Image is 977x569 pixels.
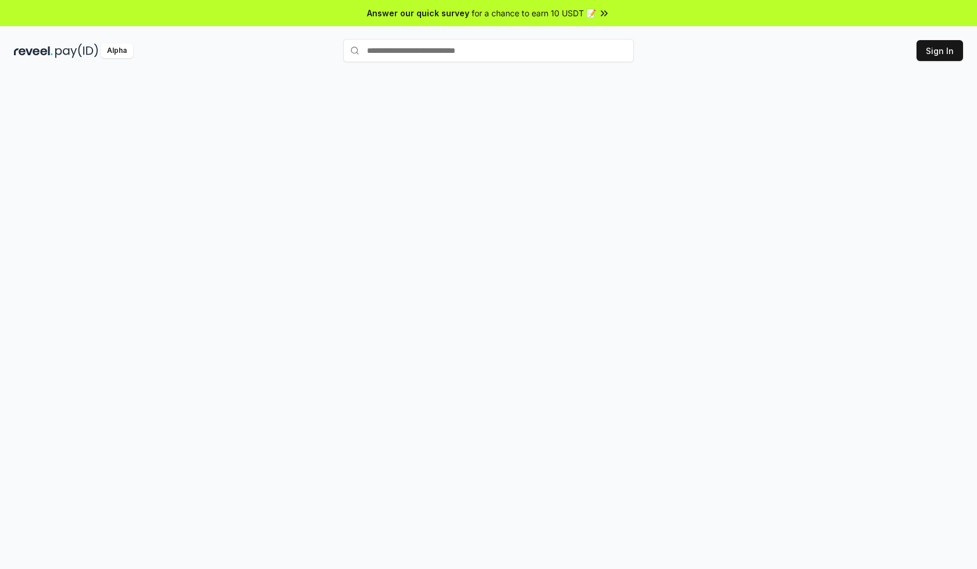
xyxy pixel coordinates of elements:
[367,7,469,19] span: Answer our quick survey
[917,40,963,61] button: Sign In
[101,44,133,58] div: Alpha
[472,7,596,19] span: for a chance to earn 10 USDT 📝
[55,44,98,58] img: pay_id
[14,44,53,58] img: reveel_dark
